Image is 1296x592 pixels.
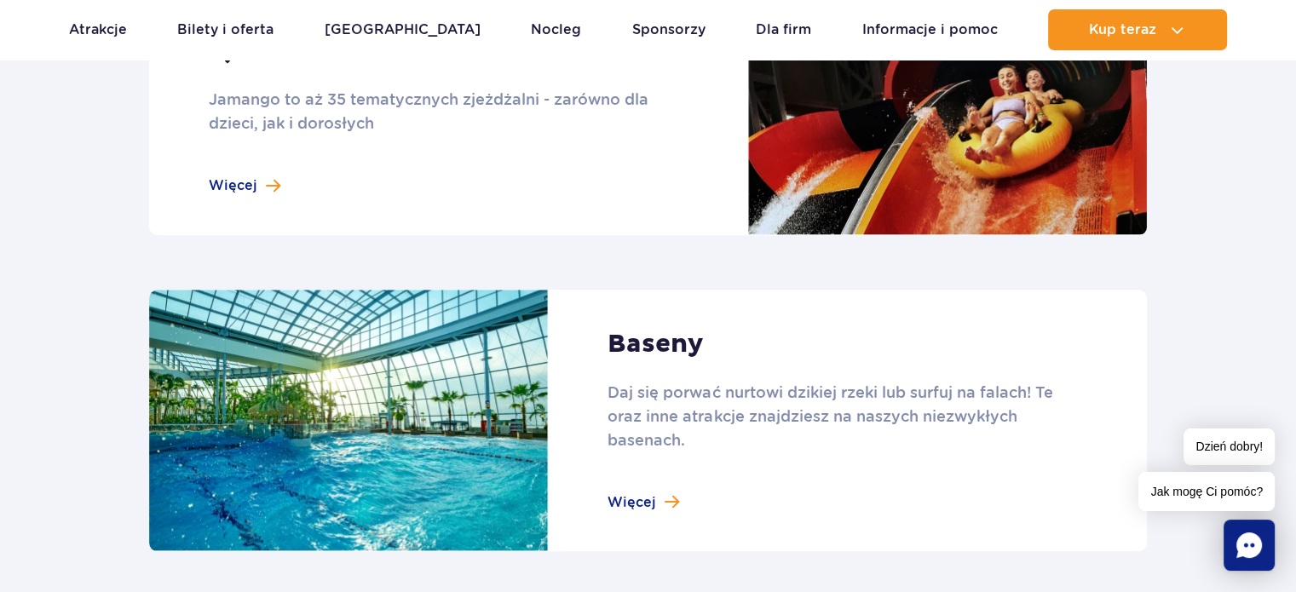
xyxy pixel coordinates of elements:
button: Kup teraz [1048,9,1227,50]
div: Chat [1224,520,1275,571]
a: Nocleg [531,9,581,50]
span: Kup teraz [1089,22,1156,37]
a: Sponsorzy [632,9,706,50]
a: Bilety i oferta [177,9,274,50]
a: Dla firm [756,9,811,50]
a: Informacje i pomoc [862,9,998,50]
a: Atrakcje [69,9,127,50]
a: [GEOGRAPHIC_DATA] [325,9,481,50]
span: Dzień dobry! [1184,428,1275,465]
span: Jak mogę Ci pomóc? [1138,472,1275,511]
